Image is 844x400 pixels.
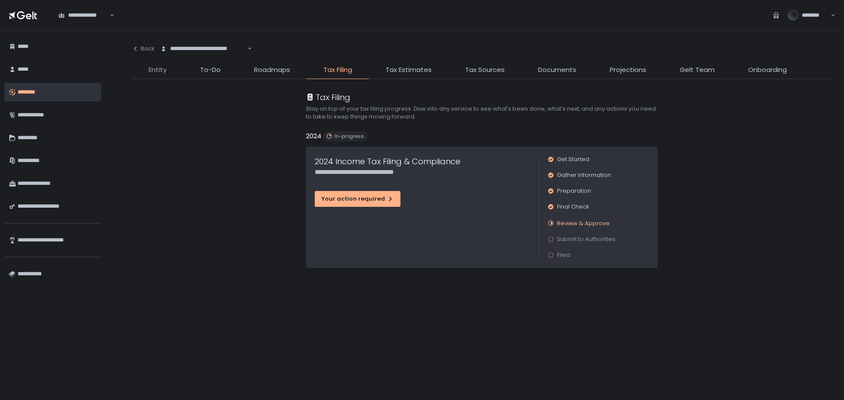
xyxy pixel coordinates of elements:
span: Submit to Authorities [557,235,615,243]
span: Gather Information [557,171,611,179]
span: Tax Sources [465,65,505,75]
span: Projections [610,65,646,75]
span: To-Do [200,65,221,75]
div: Back [132,45,155,53]
span: Filed [557,251,570,259]
span: Tax Filing [324,65,352,75]
div: Search for option [53,6,114,25]
span: Review & Approve [557,219,610,227]
h2: Stay on top of your tax filing progress. Dive into any service to see what's been done, what's ne... [306,105,658,121]
span: Roadmaps [254,65,290,75]
button: Your action required [315,191,400,207]
span: Final Check [557,203,589,211]
h2: 2024 [306,131,321,141]
span: Get Started [557,155,589,163]
h1: 2024 Income Tax Filing & Compliance [315,155,460,167]
span: Gelt Team [680,65,715,75]
span: Tax Estimates [386,65,432,75]
div: Tax Filing [306,91,350,103]
span: In-progress [335,133,364,140]
span: Entity [149,65,167,75]
span: Preparation [557,187,591,195]
input: Search for option [246,44,247,53]
span: Onboarding [748,65,787,75]
div: Your action required [321,195,394,203]
span: Documents [538,65,576,75]
button: Back [132,40,155,58]
div: Search for option [155,40,252,58]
